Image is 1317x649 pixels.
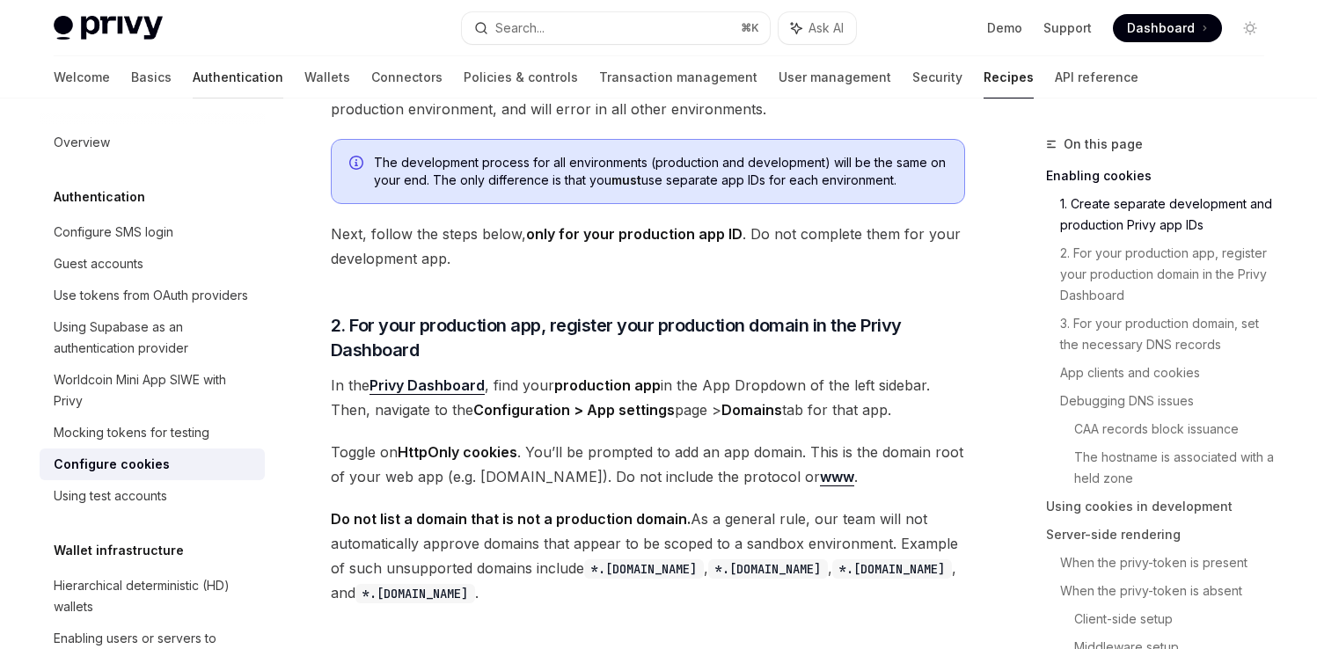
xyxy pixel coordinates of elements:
a: Privy Dashboard [369,376,485,395]
a: Client-side setup [1074,605,1278,633]
span: The development process for all environments (production and development) will be the same on you... [374,154,947,189]
h5: Authentication [54,186,145,208]
span: Dashboard [1127,19,1195,37]
div: Guest accounts [54,253,143,274]
img: light logo [54,16,163,40]
strong: Privy Dashboard [369,376,485,394]
div: Worldcoin Mini App SIWE with Privy [54,369,254,412]
a: When the privy-token is present [1060,549,1278,577]
a: Connectors [371,56,443,98]
a: Worldcoin Mini App SIWE with Privy [40,364,265,417]
a: Using Supabase as an authentication provider [40,311,265,364]
div: Configure SMS login [54,222,173,243]
strong: Configuration > App settings [473,401,675,419]
button: Search...⌘K [462,12,770,44]
a: Welcome [54,56,110,98]
strong: only for your production app ID [526,225,743,243]
svg: Info [349,156,367,173]
span: On this page [1064,134,1143,155]
strong: Do not list a domain that is not a production domain. [331,510,691,528]
div: Use tokens from OAuth providers [54,285,248,306]
span: As a general rule, our team will not automatically approve domains that appear to be scoped to a ... [331,507,965,605]
a: The hostname is associated with a held zone [1074,443,1278,492]
a: Server-side rendering [1046,521,1278,549]
code: *.[DOMAIN_NAME] [355,584,475,603]
a: App clients and cookies [1060,359,1278,387]
a: API reference [1055,56,1138,98]
a: 3. For your production domain, set the necessary DNS records [1060,310,1278,359]
div: Using Supabase as an authentication provider [54,317,254,359]
a: Basics [131,56,172,98]
a: Support [1043,19,1092,37]
span: 2. For your production app, register your production domain in the Privy Dashboard [331,313,965,362]
div: Search... [495,18,545,39]
a: Debugging DNS issues [1060,387,1278,415]
a: 1. Create separate development and production Privy app IDs [1060,190,1278,239]
button: Toggle dark mode [1236,14,1264,42]
span: In the , find your in the App Dropdown of the left sidebar. Then, navigate to the page > tab for ... [331,373,965,422]
h5: Wallet infrastructure [54,540,184,561]
span: Ask AI [808,19,844,37]
strong: Domains [721,401,782,419]
a: Overview [40,127,265,158]
span: Next, follow the steps below, . Do not complete them for your development app. [331,222,965,271]
a: 2. For your production app, register your production domain in the Privy Dashboard [1060,239,1278,310]
a: When the privy-token is absent [1060,577,1278,605]
strong: must [611,172,641,187]
code: *.[DOMAIN_NAME] [584,559,704,579]
span: Toggle on . You’ll be prompted to add an app domain. This is the domain root of your web app (e.g... [331,440,965,489]
a: Security [912,56,962,98]
a: Using test accounts [40,480,265,512]
a: Recipes [984,56,1034,98]
div: Hierarchical deterministic (HD) wallets [54,575,254,617]
strong: production app [554,376,661,394]
a: Use tokens from OAuth providers [40,280,265,311]
a: Dashboard [1113,14,1222,42]
a: Configure cookies [40,448,265,480]
div: Overview [54,132,110,153]
div: Using test accounts [54,485,167,507]
a: Demo [987,19,1022,37]
button: Ask AI [779,12,856,44]
strong: HttpOnly cookies [398,443,517,461]
a: Hierarchical deterministic (HD) wallets [40,570,265,623]
a: Authentication [193,56,283,98]
a: Configure SMS login [40,216,265,248]
a: Wallets [304,56,350,98]
div: Configure cookies [54,454,170,475]
span: ⌘ K [741,21,759,35]
div: Mocking tokens for testing [54,422,209,443]
a: www [820,468,854,486]
a: CAA records block issuance [1074,415,1278,443]
a: Enabling cookies [1046,162,1278,190]
a: User management [779,56,891,98]
a: Policies & controls [464,56,578,98]
a: Guest accounts [40,248,265,280]
a: Mocking tokens for testing [40,417,265,448]
code: *.[DOMAIN_NAME] [832,559,952,579]
code: *.[DOMAIN_NAME] [708,559,828,579]
a: Using cookies in development [1046,492,1278,521]
a: Transaction management [599,56,757,98]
